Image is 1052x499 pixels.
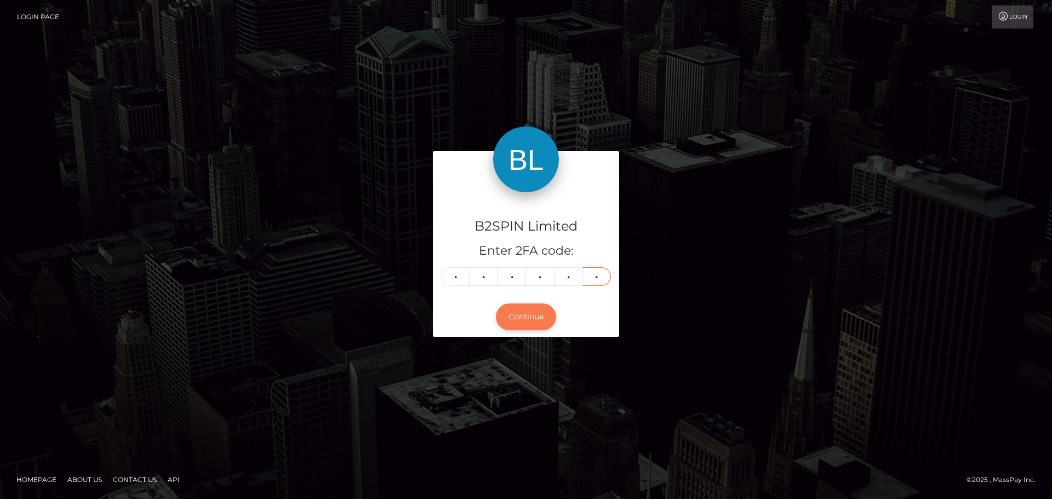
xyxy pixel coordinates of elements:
[12,471,61,488] a: Homepage
[441,243,611,260] h5: Enter 2FA code:
[17,5,59,28] a: Login Page
[992,5,1033,28] a: Login
[63,471,106,488] a: About Us
[163,471,184,488] a: API
[967,474,1044,486] div: © 2025 , MassPay Inc.
[108,471,161,488] a: Contact Us
[496,303,556,330] button: Continue
[441,217,611,236] h4: B2SPIN Limited
[493,127,559,192] img: B2SPIN Limited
